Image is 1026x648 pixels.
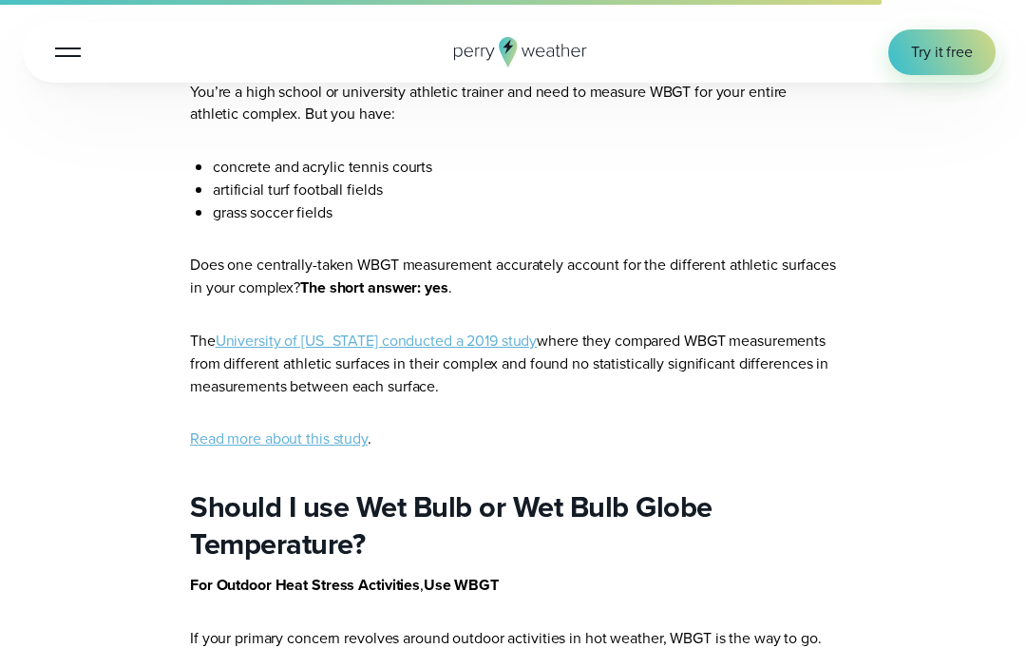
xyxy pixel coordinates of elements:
[213,180,836,202] li: artificial turf football fields
[190,489,836,563] h2: Should I use Wet Bulb or Wet Bulb Globe Temperature?
[190,429,836,451] p: .
[190,575,420,597] strong: For Outdoor Heat Stress Activities
[190,331,836,398] p: The where they compared WBGT measurements from different athletic surfaces in their complex and f...
[213,202,836,225] li: grass soccer fields
[213,157,836,180] li: concrete and acrylic tennis courts
[300,277,448,299] strong: The short answer: yes
[911,42,973,65] span: Try it free
[216,331,538,353] a: University of [US_STATE] conducted a 2019 study
[190,255,836,300] p: Does one centrally-taken WBGT measurement accurately account for the different athletic surfaces ...
[190,575,836,598] p: ,
[190,82,836,127] p: You’re a high school or university athletic trainer and need to measure WBGT for your entire athl...
[888,30,996,76] a: Try it free
[424,575,499,597] strong: Use WBGT
[190,429,368,450] a: Read more about this study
